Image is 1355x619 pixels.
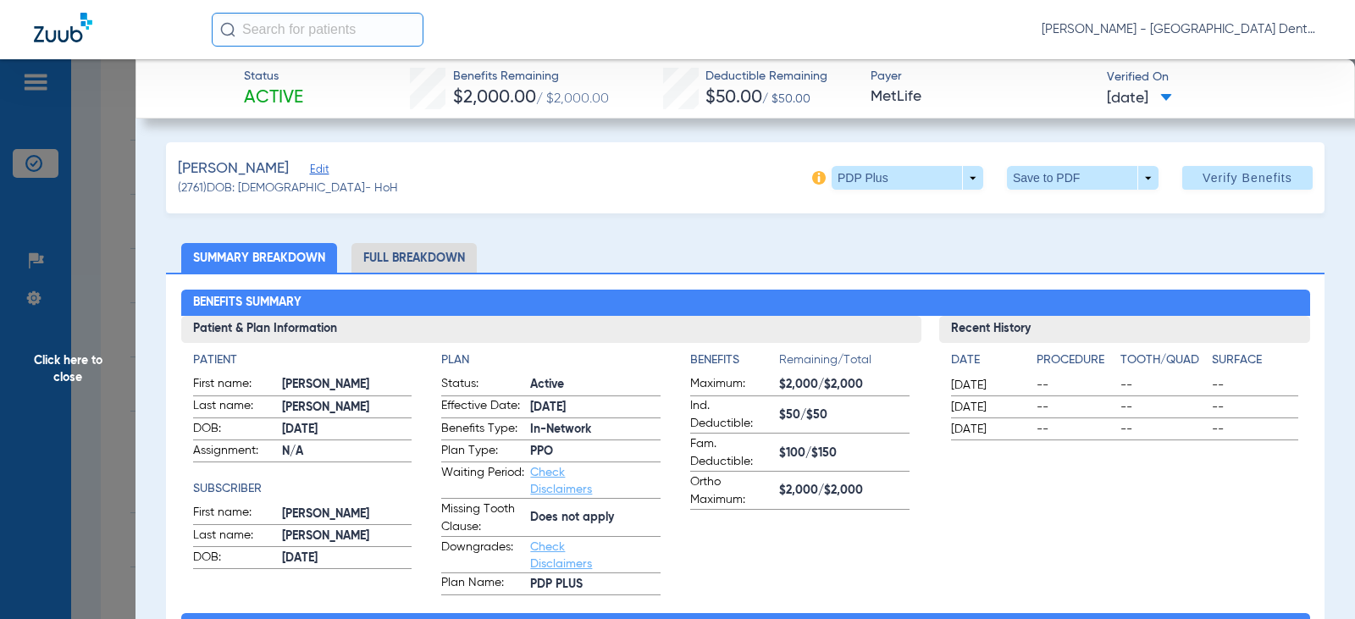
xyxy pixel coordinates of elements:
span: First name: [193,504,276,524]
span: [PERSON_NAME] - [GEOGRAPHIC_DATA] Dental Care [1042,21,1321,38]
span: [PERSON_NAME] [282,399,412,417]
app-breakdown-title: Benefits [690,351,779,375]
span: $2,000/$2,000 [779,482,910,500]
span: [PERSON_NAME] [178,158,289,180]
img: info-icon [812,171,826,185]
span: Does not apply [530,509,661,527]
span: Last name: [193,397,276,417]
span: Active [530,376,661,394]
h4: Plan [441,351,661,369]
button: PDP Plus [832,166,983,190]
span: [DATE] [282,550,412,567]
app-breakdown-title: Procedure [1037,351,1114,375]
app-breakdown-title: Surface [1212,351,1297,375]
span: Deductible Remaining [705,68,827,86]
span: -- [1120,399,1206,416]
span: Plan Type: [441,442,524,462]
span: Ortho Maximum: [690,473,773,509]
span: Assignment: [193,442,276,462]
button: Verify Benefits [1182,166,1313,190]
h4: Patient [193,351,412,369]
span: [PERSON_NAME] [282,528,412,545]
h2: Benefits Summary [181,290,1310,317]
span: PDP PLUS [530,576,661,594]
span: Missing Tooth Clause: [441,500,524,536]
span: Downgrades: [441,539,524,572]
span: $100/$150 [779,445,910,462]
li: Full Breakdown [351,243,477,273]
span: $2,000/$2,000 [779,376,910,394]
span: -- [1037,421,1114,438]
span: [DATE] [530,399,661,417]
span: Plan Name: [441,574,524,594]
span: Remaining/Total [779,351,910,375]
span: / $50.00 [762,93,810,105]
app-breakdown-title: Date [951,351,1022,375]
span: Benefits Type: [441,420,524,440]
li: Summary Breakdown [181,243,337,273]
img: Zuub Logo [34,13,92,42]
span: -- [1212,421,1297,438]
span: Maximum: [690,375,773,395]
span: Waiting Period: [441,464,524,498]
span: DOB: [193,549,276,569]
span: Last name: [193,527,276,547]
span: N/A [282,443,412,461]
span: DOB: [193,420,276,440]
span: $50/$50 [779,406,910,424]
span: In-Network [530,421,661,439]
span: PPO [530,443,661,461]
h4: Procedure [1037,351,1114,369]
span: [PERSON_NAME] [282,506,412,523]
span: -- [1037,399,1114,416]
span: [DATE] [951,377,1022,394]
h4: Subscriber [193,480,412,498]
span: -- [1037,377,1114,394]
h4: Surface [1212,351,1297,369]
span: $2,000.00 [453,89,536,107]
span: MetLife [871,86,1092,108]
span: -- [1120,377,1206,394]
span: [DATE] [951,399,1022,416]
span: Fam. Deductible: [690,435,773,471]
span: $50.00 [705,89,762,107]
h3: Patient & Plan Information [181,316,922,343]
span: / $2,000.00 [536,92,609,106]
span: (2761) DOB: [DEMOGRAPHIC_DATA] - HoH [178,180,398,197]
span: Edit [310,163,325,180]
span: [PERSON_NAME] [282,376,412,394]
span: Verify Benefits [1203,171,1292,185]
span: First name: [193,375,276,395]
span: [DATE] [282,421,412,439]
span: -- [1212,377,1297,394]
a: Check Disclaimers [530,467,592,495]
h4: Date [951,351,1022,369]
button: Save to PDF [1007,166,1159,190]
h4: Benefits [690,351,779,369]
span: Status [244,68,303,86]
span: [DATE] [1107,88,1172,109]
span: [DATE] [951,421,1022,438]
span: Benefits Remaining [453,68,609,86]
span: Effective Date: [441,397,524,417]
h3: Recent History [939,316,1309,343]
span: -- [1212,399,1297,416]
span: Active [244,86,303,110]
input: Search for patients [212,13,423,47]
span: Payer [871,68,1092,86]
span: -- [1120,421,1206,438]
span: Status: [441,375,524,395]
span: Ind. Deductible: [690,397,773,433]
app-breakdown-title: Tooth/Quad [1120,351,1206,375]
span: Verified On [1107,69,1328,86]
a: Check Disclaimers [530,541,592,570]
img: Search Icon [220,22,235,37]
h4: Tooth/Quad [1120,351,1206,369]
